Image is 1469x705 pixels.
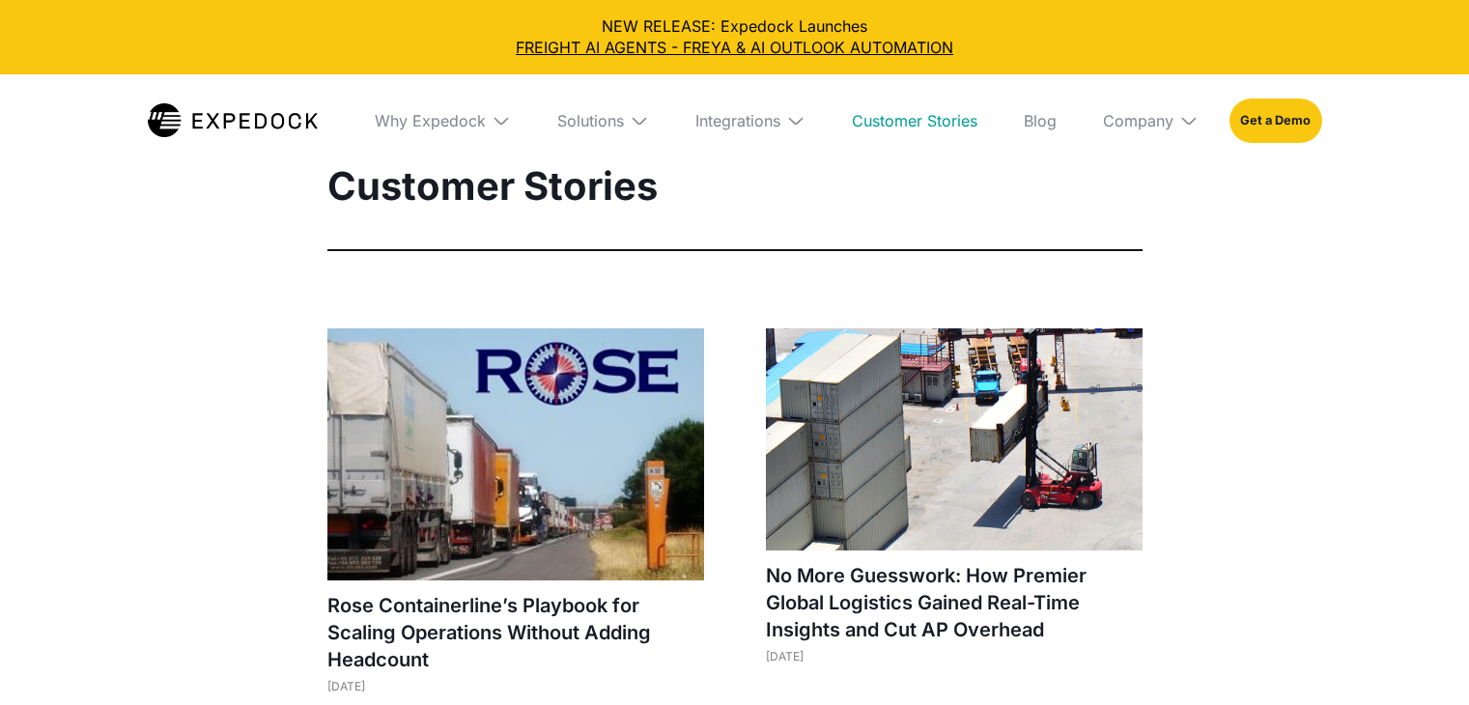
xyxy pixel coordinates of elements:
[766,649,1143,663] div: [DATE]
[766,562,1143,643] h1: No More Guesswork: How Premier Global Logistics Gained Real-Time Insights and Cut AP Overhead
[1229,99,1321,143] a: Get a Demo
[327,592,704,673] h1: Rose Containerline’s Playbook for Scaling Operations Without Adding Headcount
[557,111,624,130] div: Solutions
[15,37,1454,58] a: FREIGHT AI AGENTS - FREYA & AI OUTLOOK AUTOMATION
[15,15,1454,59] div: NEW RELEASE: Expedock Launches
[327,162,1143,211] h1: Customer Stories
[695,111,780,130] div: Integrations
[1103,111,1173,130] div: Company
[375,111,486,130] div: Why Expedock
[327,679,704,693] div: [DATE]
[1008,74,1072,167] a: Blog
[766,328,1143,683] a: No More Guesswork: How Premier Global Logistics Gained Real-Time Insights and Cut AP Overhead[DATE]
[836,74,993,167] a: Customer Stories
